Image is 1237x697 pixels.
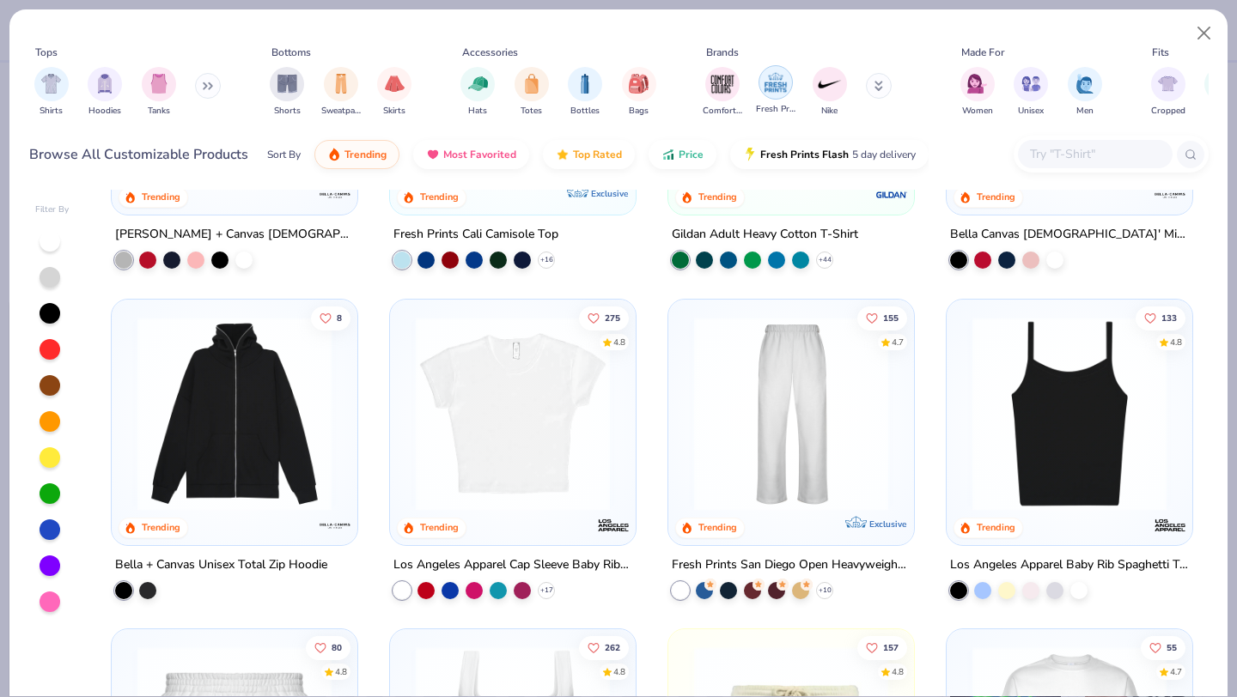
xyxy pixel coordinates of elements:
[1014,67,1048,118] button: filter button
[312,306,351,330] button: Like
[679,148,704,161] span: Price
[318,177,352,211] img: Bella + Canvas logo
[756,65,795,116] div: filter for Fresh Prints
[883,313,899,322] span: 155
[649,140,716,169] button: Price
[271,45,311,60] div: Bottoms
[869,518,906,529] span: Exclusive
[267,147,301,162] div: Sort By
[468,105,487,118] span: Hats
[327,148,341,161] img: trending.gif
[1152,507,1186,542] img: Los Angeles Apparel logo
[710,71,735,97] img: Comfort Colors Image
[515,67,549,118] div: filter for Totes
[35,203,70,216] div: Filter By
[596,507,631,542] img: Los Angeles Apparel logo
[1151,67,1185,118] button: filter button
[857,636,907,660] button: Like
[522,74,541,94] img: Totes Image
[556,148,570,161] img: TopRated.gif
[950,223,1189,245] div: Bella Canvas [DEMOGRAPHIC_DATA]' Micro Ribbed Scoop Tank
[1161,313,1177,322] span: 133
[579,306,629,330] button: Like
[703,105,742,118] span: Comfort Colors
[277,74,297,94] img: Shorts Image
[115,223,354,245] div: [PERSON_NAME] + Canvas [DEMOGRAPHIC_DATA]' Micro Ribbed Baby Tee
[336,666,348,679] div: 4.8
[629,74,648,94] img: Bags Image
[34,67,69,118] button: filter button
[321,67,361,118] div: filter for Sweatpants
[605,644,620,652] span: 262
[852,145,916,165] span: 5 day delivery
[857,306,907,330] button: Like
[706,45,739,60] div: Brands
[460,67,495,118] button: filter button
[756,103,795,116] span: Fresh Prints
[568,67,602,118] div: filter for Bottles
[443,148,516,161] span: Most Favorited
[622,67,656,118] div: filter for Bags
[568,67,602,118] button: filter button
[1076,74,1094,94] img: Men Image
[1158,74,1178,94] img: Cropped Image
[148,105,170,118] span: Tanks
[605,313,620,322] span: 275
[321,67,361,118] button: filter button
[579,636,629,660] button: Like
[1151,105,1185,118] span: Cropped
[115,554,327,575] div: Bella + Canvas Unisex Total Zip Hoodie
[618,316,830,510] img: f2b333be-1c19-4d0f-b003-dae84be201f4
[88,67,122,118] button: filter button
[613,336,625,348] div: 4.8
[1076,105,1094,118] span: Men
[892,666,904,679] div: 4.8
[321,105,361,118] span: Sweatpants
[813,67,847,118] div: filter for Nike
[961,45,1004,60] div: Made For
[462,45,518,60] div: Accessories
[964,316,1175,510] img: cbf11e79-2adf-4c6b-b19e-3da42613dd1b
[460,67,495,118] div: filter for Hats
[874,177,909,211] img: Gildan logo
[760,148,849,161] span: Fresh Prints Flash
[573,148,622,161] span: Top Rated
[40,105,63,118] span: Shirts
[950,554,1189,575] div: Los Angeles Apparel Baby Rib Spaghetti Tank
[591,187,628,198] span: Exclusive
[543,140,635,169] button: Top Rated
[34,67,69,118] div: filter for Shirts
[622,67,656,118] button: filter button
[1068,67,1102,118] div: filter for Men
[318,507,352,542] img: Bella + Canvas logo
[515,67,549,118] button: filter button
[570,105,600,118] span: Bottles
[407,316,618,510] img: b0603986-75a5-419a-97bc-283c66fe3a23
[1152,177,1186,211] img: Bella + Canvas logo
[817,71,843,97] img: Nike Image
[88,67,122,118] div: filter for Hoodies
[540,254,553,264] span: + 16
[385,74,405,94] img: Skirts Image
[129,316,340,510] img: b1a53f37-890a-4b9a-8962-a1b7c70e022e
[1167,644,1177,652] span: 55
[274,105,301,118] span: Shorts
[344,148,387,161] span: Trending
[338,313,343,322] span: 8
[672,554,911,575] div: Fresh Prints San Diego Open Heavyweight Sweatpants
[29,144,248,165] div: Browse All Customizable Products
[1188,17,1221,50] button: Close
[960,67,995,118] button: filter button
[142,67,176,118] button: filter button
[1068,67,1102,118] button: filter button
[1136,306,1185,330] button: Like
[393,554,632,575] div: Los Angeles Apparel Cap Sleeve Baby Rib Crop Top
[1170,336,1182,348] div: 4.8
[1141,636,1185,660] button: Like
[703,67,742,118] div: filter for Comfort Colors
[1014,67,1048,118] div: filter for Unisex
[383,105,405,118] span: Skirts
[95,74,114,94] img: Hoodies Image
[821,105,838,118] span: Nike
[896,316,1107,510] img: cab69ba6-afd8-400d-8e2e-70f011a551d3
